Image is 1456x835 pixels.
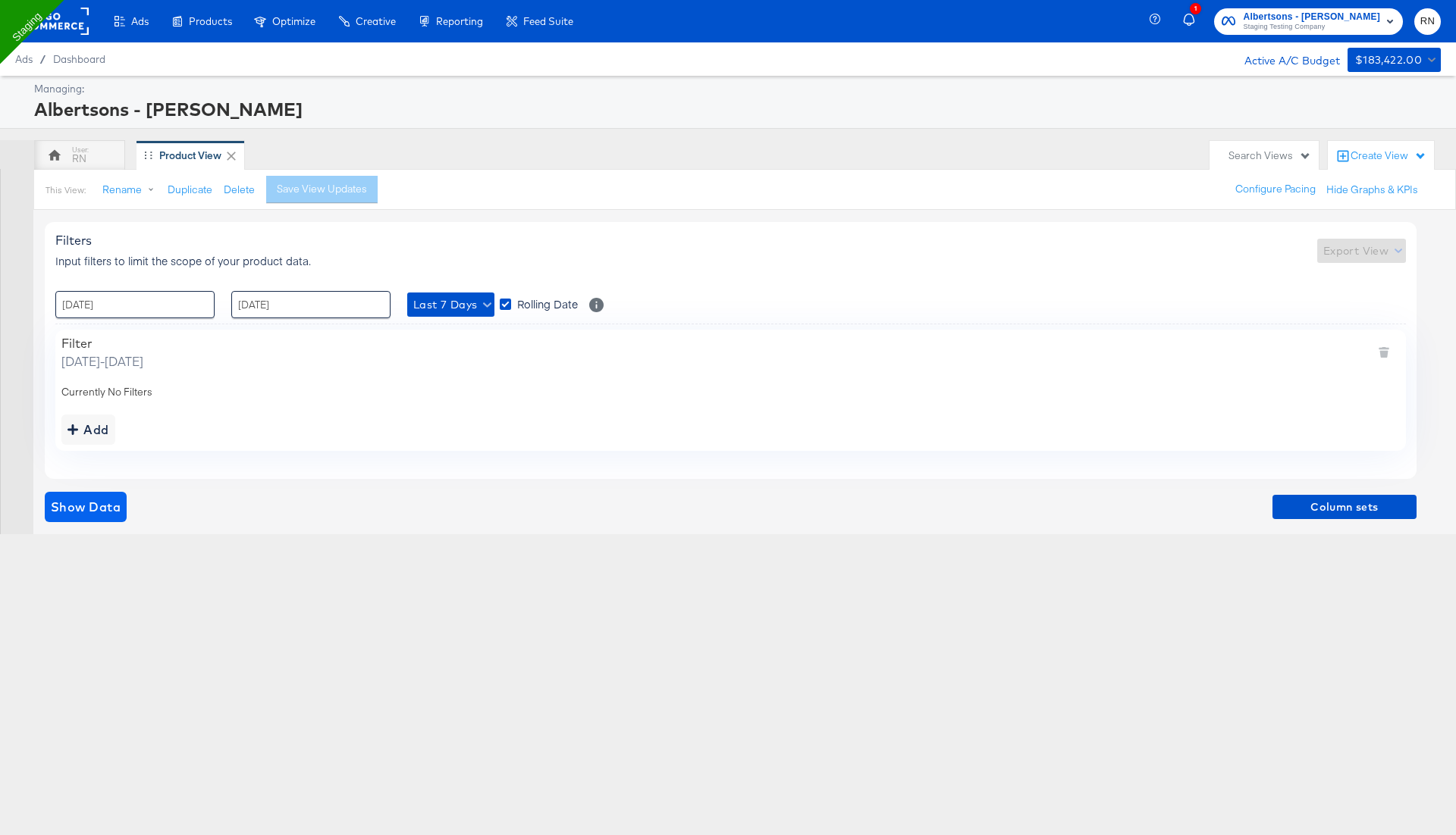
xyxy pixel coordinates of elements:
[53,53,105,65] a: Dashboard
[1348,48,1441,72] button: $183,422.00
[1190,3,1201,14] div: 1
[1355,51,1422,70] div: $183,422.00
[72,152,86,166] div: RN
[55,233,92,248] span: Filters
[1181,7,1207,36] button: 1
[51,496,121,518] span: Show Data
[1420,13,1435,30] span: RN
[34,82,1437,96] div: Managing:
[436,15,483,27] span: Reporting
[45,184,86,196] div: This View:
[61,336,143,351] div: Filter
[34,96,1437,122] div: Albertsons - [PERSON_NAME]
[356,15,396,27] span: Creative
[1225,176,1326,203] button: Configure Pacing
[189,15,232,27] span: Products
[224,183,255,197] button: Delete
[1414,8,1441,35] button: RN
[159,149,221,163] div: Product View
[1351,149,1426,164] div: Create View
[61,414,115,445] button: addbutton
[61,352,143,370] span: [DATE] - [DATE]
[1243,21,1380,33] span: Staging Testing Company
[413,296,488,314] span: Last 7 Days
[15,53,33,65] span: Ads
[1228,149,1311,163] div: Search Views
[272,15,315,27] span: Optimize
[67,419,109,440] div: Add
[1228,48,1340,70] div: Active A/C Budget
[131,15,149,27] span: Ads
[55,253,311,268] span: Input filters to limit the scope of your product data.
[523,15,573,27] span: Feed Suite
[1214,8,1403,35] button: Albertsons - [PERSON_NAME]Staging Testing Company
[1243,9,1380,25] span: Albertsons - [PERSON_NAME]
[1272,495,1417,519] button: Column sets
[61,385,1400,399] div: Currently No Filters
[45,492,127,522] button: showdata
[517,296,578,311] span: Rolling Date
[168,183,212,197] button: Duplicate
[92,177,171,204] button: Rename
[33,53,53,65] span: /
[1279,498,1410,517] span: Column sets
[1326,183,1418,197] button: Hide Graphs & KPIs
[144,151,152,159] div: Drag to reorder tab
[407,292,494,317] button: Last 7 Days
